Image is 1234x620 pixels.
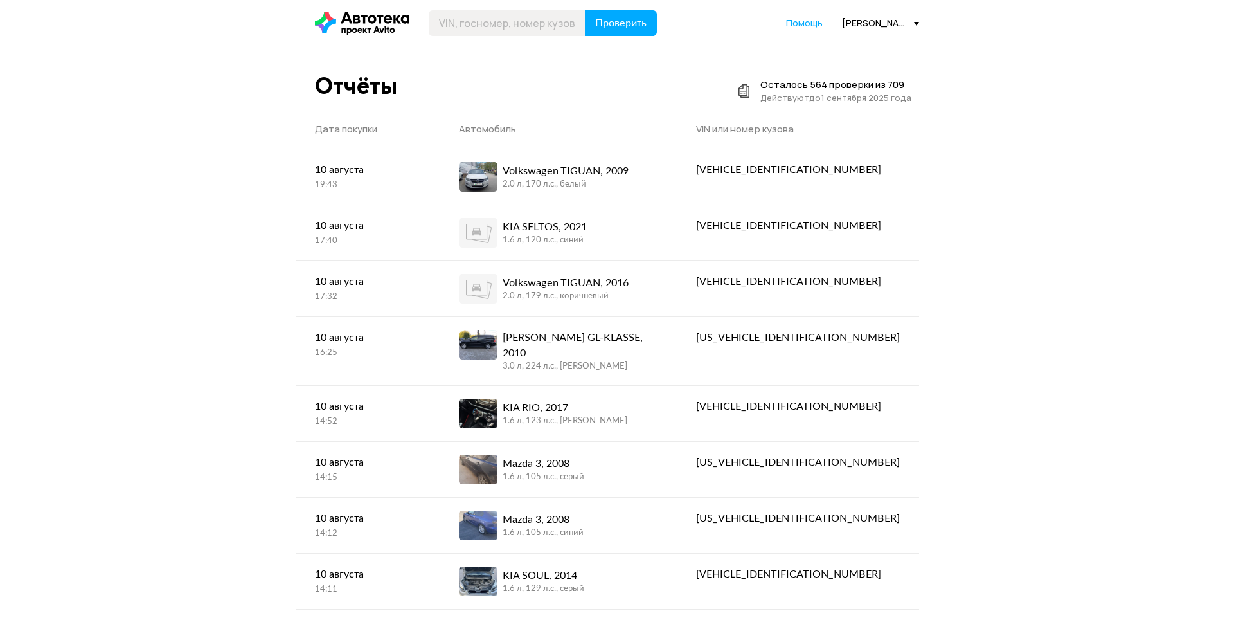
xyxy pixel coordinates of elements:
div: Mazda 3, 2008 [503,456,584,471]
div: 10 августа [315,218,420,233]
div: 17:32 [315,291,420,303]
a: KIA SELTOS, 20211.6 л, 120 л.c., синий [440,205,677,260]
a: [VEHICLE_IDENTIFICATION_NUMBER] [677,205,919,246]
div: [VEHICLE_IDENTIFICATION_NUMBER] [696,218,900,233]
span: Проверить [595,18,647,28]
a: [VEHICLE_IDENTIFICATION_NUMBER] [677,386,919,427]
a: Помощь [786,17,823,30]
a: Volkswagen TIGUAN, 20092.0 л, 170 л.c., белый [440,149,677,205]
div: KIA SOUL, 2014 [503,568,584,583]
div: 14:52 [315,416,420,428]
div: 10 августа [315,274,420,289]
div: [US_VEHICLE_IDENTIFICATION_NUMBER] [696,455,900,470]
div: 1.6 л, 105 л.c., серый [503,471,584,483]
a: 10 августа17:32 [296,261,440,316]
a: 10 августа16:25 [296,317,440,372]
input: VIN, госномер, номер кузова [429,10,586,36]
a: Mazda 3, 20081.6 л, 105 л.c., серый [440,442,677,497]
div: Volkswagen TIGUAN, 2009 [503,163,629,179]
div: Volkswagen TIGUAN, 2016 [503,275,629,291]
div: 2.0 л, 170 л.c., белый [503,179,629,190]
div: 19:43 [315,179,420,191]
div: Автомобиль [459,123,657,136]
div: 10 августа [315,455,420,470]
div: [VEHICLE_IDENTIFICATION_NUMBER] [696,162,900,178]
div: [US_VEHICLE_IDENTIFICATION_NUMBER] [696,330,900,345]
a: Volkswagen TIGUAN, 20162.0 л, 179 л.c., коричневый [440,261,677,316]
a: [VEHICLE_IDENTIFICATION_NUMBER] [677,149,919,190]
div: 17:40 [315,235,420,247]
div: VIN или номер кузова [696,123,900,136]
div: Отчёты [315,72,397,100]
a: 10 августа14:15 [296,442,440,497]
div: 10 августа [315,511,420,526]
button: Проверить [585,10,657,36]
div: 14:12 [315,528,420,540]
div: Дата покупки [315,123,420,136]
div: [PERSON_NAME][EMAIL_ADDRESS][DOMAIN_NAME] [842,17,919,29]
a: KIA SOUL, 20141.6 л, 129 л.c., серый [440,554,677,609]
div: Mazda 3, 2008 [503,512,584,527]
div: [VEHICLE_IDENTIFICATION_NUMBER] [696,567,900,582]
a: [VEHICLE_IDENTIFICATION_NUMBER] [677,261,919,302]
div: KIA SELTOS, 2021 [503,219,587,235]
a: KIA RIO, 20171.6 л, 123 л.c., [PERSON_NAME] [440,386,677,441]
div: 2.0 л, 179 л.c., коричневый [503,291,629,302]
a: 10 августа14:11 [296,554,440,608]
div: Осталось 564 проверки из 709 [760,78,911,91]
div: [US_VEHICLE_IDENTIFICATION_NUMBER] [696,511,900,526]
a: [US_VEHICLE_IDENTIFICATION_NUMBER] [677,442,919,483]
a: [US_VEHICLE_IDENTIFICATION_NUMBER] [677,498,919,539]
div: Действуют до 1 сентября 2025 года [760,91,911,104]
div: 14:11 [315,584,420,596]
a: 10 августа14:12 [296,498,440,552]
a: 10 августа19:43 [296,149,440,204]
a: [VEHICLE_IDENTIFICATION_NUMBER] [677,554,919,595]
a: 10 августа17:40 [296,205,440,260]
div: 10 августа [315,399,420,414]
div: KIA RIO, 2017 [503,400,627,415]
div: 1.6 л, 105 л.c., синий [503,527,584,539]
div: [VEHICLE_IDENTIFICATION_NUMBER] [696,274,900,289]
div: 1.6 л, 129 л.c., серый [503,583,584,595]
div: 10 августа [315,162,420,178]
div: 3.0 л, 224 л.c., [PERSON_NAME] [503,361,657,372]
span: Помощь [786,17,823,29]
div: 10 августа [315,330,420,345]
a: 10 августа14:52 [296,386,440,441]
div: 10 августа [315,567,420,582]
div: 1.6 л, 123 л.c., [PERSON_NAME] [503,415,627,427]
div: 16:25 [315,347,420,359]
a: [US_VEHICLE_IDENTIFICATION_NUMBER] [677,317,919,358]
div: 14:15 [315,472,420,484]
a: Mazda 3, 20081.6 л, 105 л.c., синий [440,498,677,553]
div: 1.6 л, 120 л.c., синий [503,235,587,246]
div: [VEHICLE_IDENTIFICATION_NUMBER] [696,399,900,414]
a: [PERSON_NAME] GL-KLASSE, 20103.0 л, 224 л.c., [PERSON_NAME] [440,317,677,385]
div: [PERSON_NAME] GL-KLASSE, 2010 [503,330,657,361]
